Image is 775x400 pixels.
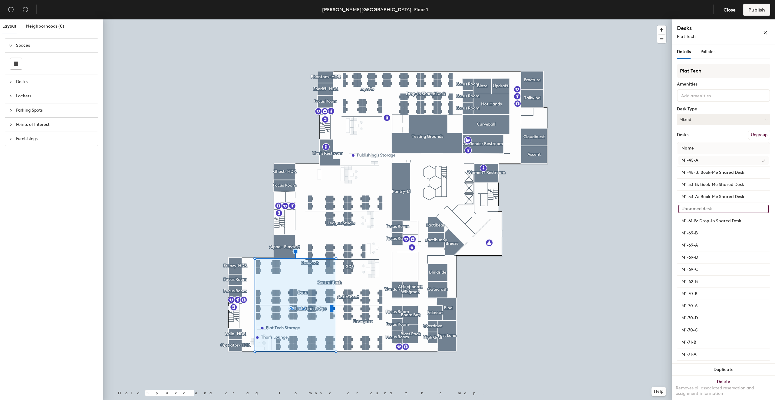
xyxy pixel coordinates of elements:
button: Duplicate [672,364,775,376]
button: Publish [743,4,770,16]
input: Unnamed desk [678,277,769,286]
input: Unnamed desk [678,193,769,201]
div: Amenities [677,82,770,87]
input: Add amenities [680,92,734,99]
input: Unnamed desk [678,265,769,274]
div: [PERSON_NAME][GEOGRAPHIC_DATA], Floor 1 [322,6,428,13]
span: Desks [16,75,94,89]
span: collapsed [9,123,12,126]
span: expanded [9,44,12,47]
input: Unnamed desk [678,290,769,298]
input: Unnamed desk [678,180,769,189]
button: Undo (⌘ + Z) [5,4,17,16]
button: Help [651,387,666,396]
span: Spaces [16,39,94,52]
input: Unnamed desk [678,156,769,165]
input: Unnamed desk [678,205,769,213]
input: Unnamed desk [678,302,769,310]
button: Mixed [677,114,770,125]
input: Unnamed desk [678,241,769,250]
input: Unnamed desk [678,362,769,371]
span: Plat Tech [677,34,696,39]
span: Close [724,7,736,13]
input: Unnamed desk [678,253,769,262]
span: undo [8,6,14,12]
span: collapsed [9,80,12,84]
input: Unnamed desk [678,350,769,359]
button: Close [718,4,741,16]
h4: Desks [677,24,744,32]
div: Desk Type [677,107,770,112]
button: Ungroup [748,130,770,140]
span: Neighborhoods (0) [26,24,64,29]
span: collapsed [9,109,12,112]
span: Lockers [16,89,94,103]
span: collapsed [9,94,12,98]
input: Unnamed desk [678,168,769,177]
div: Removes all associated reservation and assignment information [676,385,771,396]
span: collapsed [9,137,12,141]
input: Unnamed desk [678,217,769,225]
div: Desks [677,133,688,137]
button: Redo (⌘ + ⇧ + Z) [19,4,31,16]
input: Unnamed desk [678,338,769,347]
span: Furnishings [16,132,94,146]
span: Points of Interest [16,118,94,132]
span: Name [678,143,697,154]
span: Policies [701,49,715,54]
span: close [763,31,767,35]
span: redo [22,6,28,12]
span: Layout [2,24,16,29]
input: Unnamed desk [678,314,769,322]
span: Details [677,49,691,54]
input: Unnamed desk [678,229,769,237]
input: Unnamed desk [678,326,769,334]
span: Parking Spots [16,103,94,117]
